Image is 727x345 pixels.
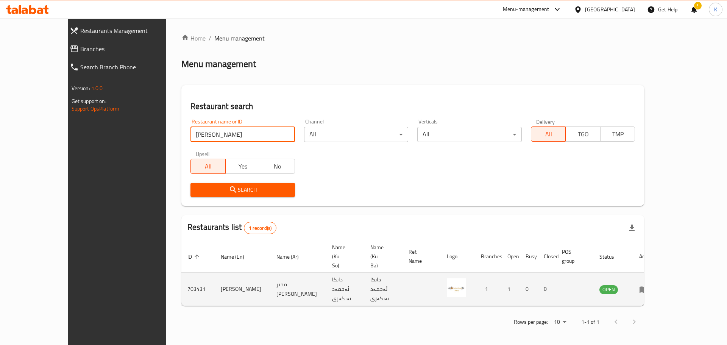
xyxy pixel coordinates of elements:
[80,62,183,72] span: Search Branch Phone
[538,240,556,273] th: Closed
[531,126,566,142] button: All
[196,151,210,156] label: Upsell
[194,161,223,172] span: All
[581,317,599,327] p: 1-1 of 1
[538,273,556,306] td: 0
[623,219,641,237] div: Export file
[80,44,183,53] span: Branches
[64,58,189,76] a: Search Branch Phone
[475,273,501,306] td: 1
[600,126,635,142] button: TMP
[197,185,289,195] span: Search
[72,83,90,93] span: Version:
[181,34,644,43] nav: breadcrumb
[569,129,598,140] span: TGO
[181,240,659,306] table: enhanced table
[409,247,432,265] span: Ref. Name
[417,127,522,142] div: All
[714,5,717,14] span: K
[80,26,183,35] span: Restaurants Management
[501,240,520,273] th: Open
[221,252,254,261] span: Name (En)
[536,119,555,124] label: Delivery
[364,273,403,306] td: دایکا ئەحمەد بەیکەری
[503,5,549,14] div: Menu-management
[181,58,256,70] h2: Menu management
[72,96,106,106] span: Get support on:
[64,40,189,58] a: Branches
[370,243,393,270] span: Name (Ku-Ba)
[64,22,189,40] a: Restaurants Management
[187,222,276,234] h2: Restaurants list
[260,159,295,174] button: No
[276,252,309,261] span: Name (Ar)
[475,240,501,273] th: Branches
[263,161,292,172] span: No
[72,104,120,114] a: Support.OpsPlatform
[181,34,206,43] a: Home
[551,317,569,328] div: Rows per page:
[534,129,563,140] span: All
[181,273,215,306] td: 703431
[244,222,277,234] div: Total records count
[501,273,520,306] td: 1
[225,159,261,174] button: Yes
[441,240,475,273] th: Logo
[604,129,632,140] span: TMP
[190,101,635,112] h2: Restaurant search
[585,5,635,14] div: [GEOGRAPHIC_DATA]
[520,240,538,273] th: Busy
[190,127,295,142] input: Search for restaurant name or ID..
[562,247,584,265] span: POS group
[599,252,624,261] span: Status
[209,34,211,43] li: /
[214,34,265,43] span: Menu management
[447,278,466,297] img: Dayka Ahmed Bakery
[326,273,364,306] td: دایکا ئەحمەد بەیکەری
[304,127,409,142] div: All
[332,243,355,270] span: Name (Ku-So)
[190,183,295,197] button: Search
[599,285,618,294] span: OPEN
[633,240,659,273] th: Action
[520,273,538,306] td: 0
[187,252,202,261] span: ID
[91,83,103,93] span: 1.0.0
[270,273,326,306] td: مخبز [PERSON_NAME]
[514,317,548,327] p: Rows per page:
[244,225,276,232] span: 1 record(s)
[190,159,226,174] button: All
[229,161,257,172] span: Yes
[215,273,270,306] td: [PERSON_NAME]
[565,126,601,142] button: TGO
